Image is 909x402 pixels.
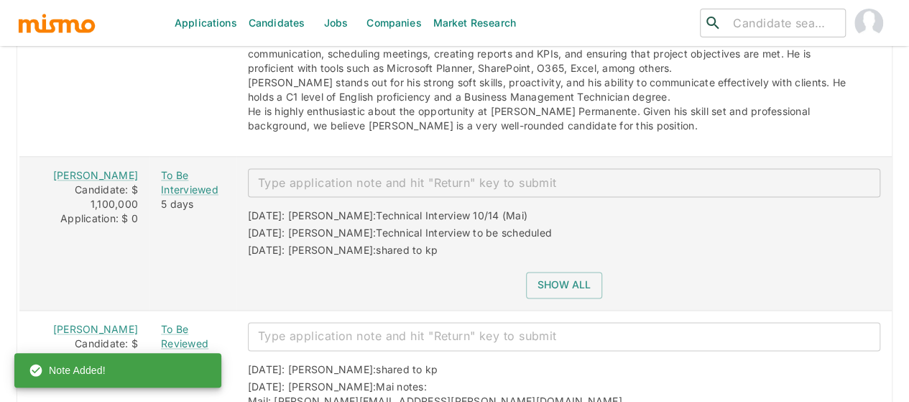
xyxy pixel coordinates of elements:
button: Show all [526,272,602,298]
a: [PERSON_NAME] [53,169,138,181]
div: Note Added! [29,357,106,383]
span: Technical Interview 10/14 (Mai) [376,209,527,221]
img: Maia Reyes [854,9,883,37]
span: shared to kp [376,363,438,375]
span: Technical Interview to be scheduled [376,227,552,239]
a: To Be Reviewed [161,322,225,351]
a: To Be Interviewed [161,168,225,197]
div: Application: $ 0 [31,211,138,226]
div: Candidate: $ 1,100,000 [31,337,138,365]
div: Candidate: $ 1,100,000 [31,183,138,211]
div: [DATE]: [PERSON_NAME]: [248,362,438,380]
input: Candidate search [727,13,839,33]
img: logo [17,12,96,34]
div: [DATE]: [PERSON_NAME]: [248,243,438,260]
div: 5 days [161,197,225,211]
div: [DATE]: [PERSON_NAME]: [248,226,552,243]
a: [PERSON_NAME] [53,323,138,335]
div: [DATE]: [PERSON_NAME]: [248,209,527,226]
span: shared to kp [376,244,438,256]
